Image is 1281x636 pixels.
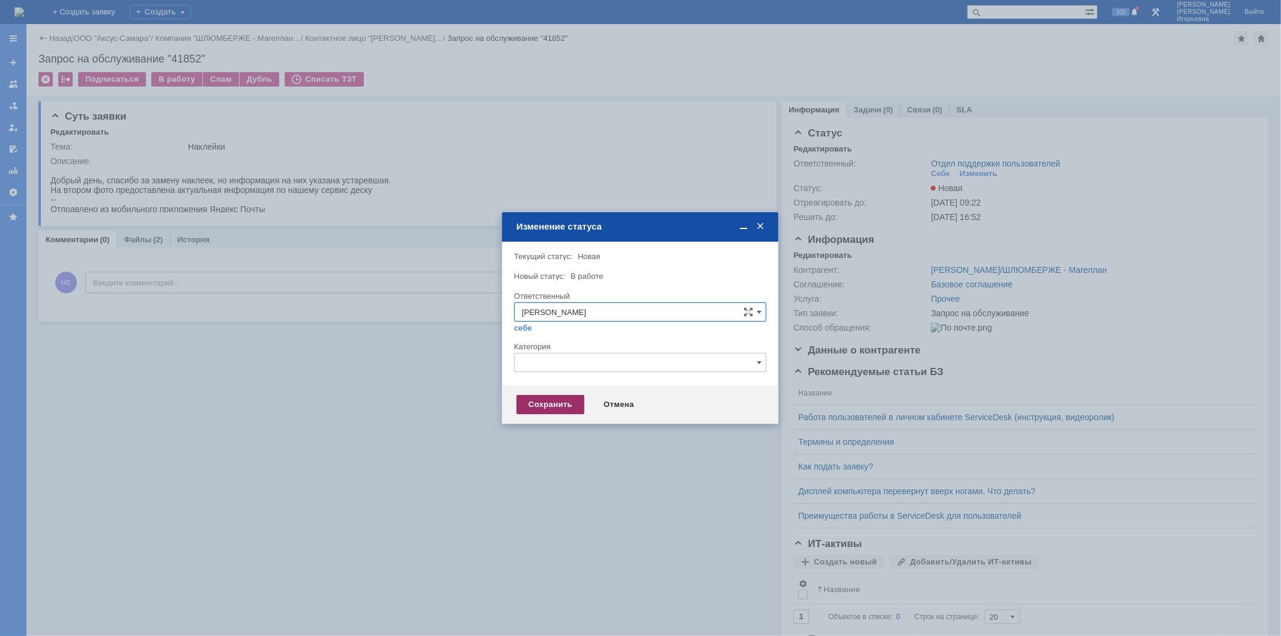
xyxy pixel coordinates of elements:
[514,252,572,261] label: Текущий статус:
[514,292,764,300] div: Ответственный
[754,221,766,232] span: Закрыть
[578,252,601,261] span: Новая
[514,272,566,281] label: Новый статус:
[737,221,750,232] span: Свернуть (Ctrl + M)
[516,221,766,232] div: Изменение статуса
[743,307,753,317] span: Сложная форма
[514,323,532,333] a: себе
[514,343,764,350] div: Категория
[571,272,603,281] span: В работе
